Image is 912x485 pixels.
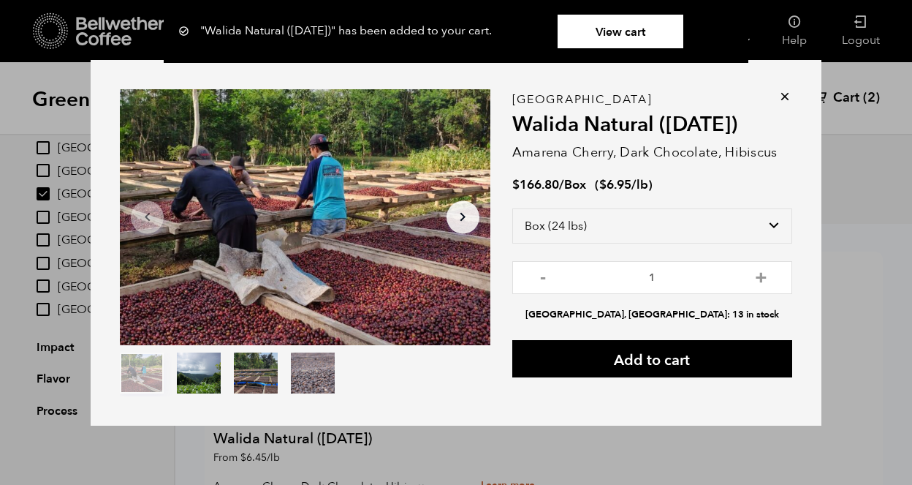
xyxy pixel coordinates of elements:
[512,143,792,162] p: Amarena Cherry, Dark Chocolate, Hibiscus
[512,176,520,193] span: $
[512,308,792,322] li: [GEOGRAPHIC_DATA], [GEOGRAPHIC_DATA]: 13 in stock
[631,176,648,193] span: /lb
[599,176,607,193] span: $
[559,176,564,193] span: /
[512,340,792,377] button: Add to cart
[599,176,631,193] bdi: 6.95
[512,176,559,193] bdi: 166.80
[595,176,653,193] span: ( )
[534,268,552,283] button: -
[564,176,586,193] span: Box
[512,113,792,138] h2: Walida Natural ([DATE])
[752,268,770,283] button: +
